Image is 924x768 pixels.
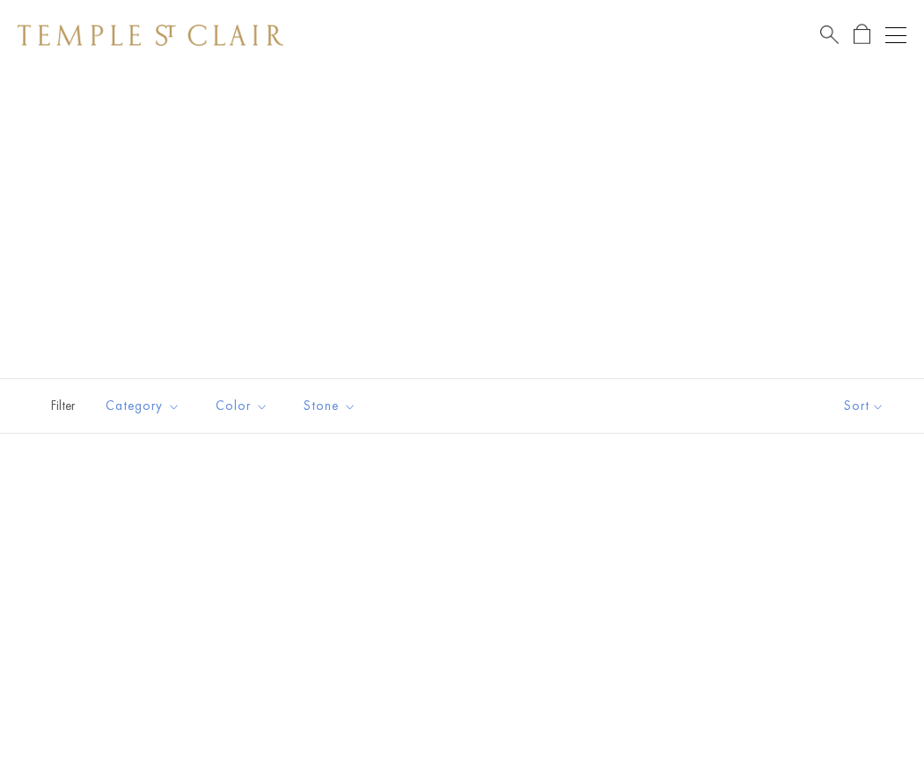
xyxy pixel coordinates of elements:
img: Temple St. Clair [18,25,283,46]
button: Open navigation [885,25,906,46]
a: Open Shopping Bag [854,24,870,46]
button: Stone [290,386,370,426]
button: Color [202,386,282,426]
span: Category [97,395,194,417]
button: Show sort by [804,379,924,433]
button: Category [92,386,194,426]
a: Search [820,24,839,46]
span: Color [207,395,282,417]
span: Stone [295,395,370,417]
